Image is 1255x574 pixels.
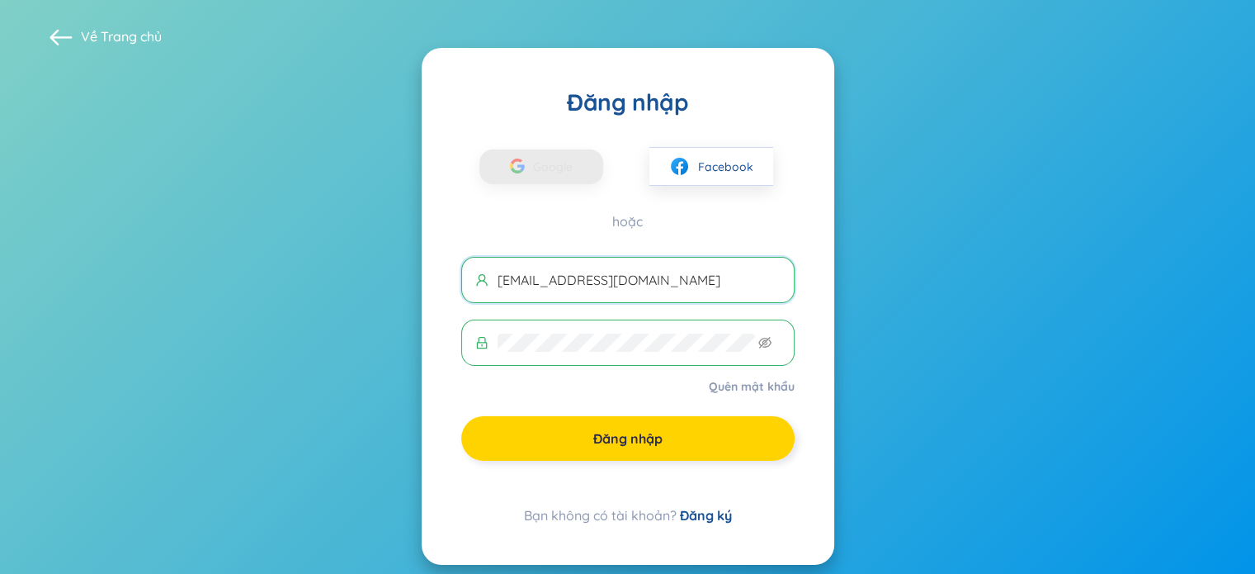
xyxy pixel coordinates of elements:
[461,505,795,525] div: Bạn không có tài khoản?
[649,147,773,186] button: facebookFacebook
[81,27,162,45] span: Về
[498,271,781,289] input: Tên đăng nhập hoặc Email
[709,378,795,395] a: Quên mật khẩu
[475,336,488,349] span: lock
[533,149,581,184] span: Google
[101,28,162,45] a: Trang chủ
[698,158,753,176] span: Facebook
[669,156,690,177] img: facebook
[461,416,795,461] button: Đăng nhập
[758,336,771,349] span: eye-invisible
[461,88,795,117] div: Đăng nhập
[475,273,488,287] span: user
[461,212,795,230] div: hoặc
[479,149,603,184] button: Google
[593,429,663,448] span: Đăng nhập
[680,507,732,524] a: Đăng ký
